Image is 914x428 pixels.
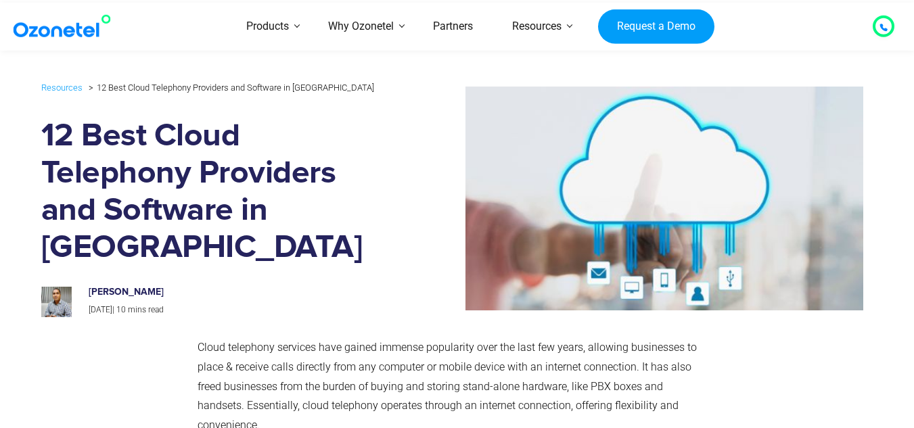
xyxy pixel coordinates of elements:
[41,287,72,317] img: prashanth-kancherla_avatar-200x200.jpeg
[89,305,112,314] span: [DATE]
[493,3,581,51] a: Resources
[227,3,309,51] a: Products
[41,80,83,95] a: Resources
[89,287,374,298] h6: [PERSON_NAME]
[85,79,374,96] li: 12 Best Cloud Telephony Providers and Software in [GEOGRAPHIC_DATA]
[89,303,374,318] p: |
[309,3,413,51] a: Why Ozonetel
[116,305,126,314] span: 10
[128,305,164,314] span: mins read
[41,118,388,266] h1: 12 Best Cloud Telephony Providers and Software in [GEOGRAPHIC_DATA]
[598,9,714,44] a: Request a Demo
[413,3,493,51] a: Partners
